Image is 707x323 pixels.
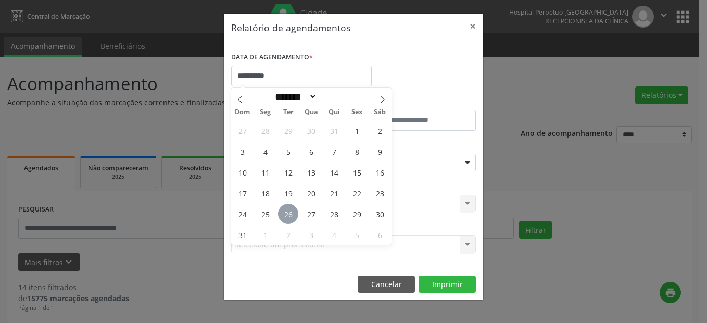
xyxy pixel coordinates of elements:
[301,204,321,224] span: Agosto 27, 2025
[347,225,367,245] span: Setembro 5, 2025
[232,204,253,224] span: Agosto 24, 2025
[347,120,367,141] span: Agosto 1, 2025
[301,120,321,141] span: Julho 30, 2025
[317,91,351,102] input: Year
[278,225,298,245] span: Setembro 2, 2025
[231,21,350,34] h5: Relatório de agendamentos
[370,183,390,203] span: Agosto 23, 2025
[232,120,253,141] span: Julho 27, 2025
[255,183,275,203] span: Agosto 18, 2025
[301,162,321,182] span: Agosto 13, 2025
[347,204,367,224] span: Agosto 29, 2025
[324,120,344,141] span: Julho 31, 2025
[232,162,253,182] span: Agosto 10, 2025
[254,109,277,116] span: Seg
[370,225,390,245] span: Setembro 6, 2025
[301,141,321,161] span: Agosto 6, 2025
[277,109,300,116] span: Ter
[255,204,275,224] span: Agosto 25, 2025
[255,225,275,245] span: Setembro 1, 2025
[324,141,344,161] span: Agosto 7, 2025
[232,141,253,161] span: Agosto 3, 2025
[370,162,390,182] span: Agosto 16, 2025
[358,276,415,293] button: Cancelar
[278,120,298,141] span: Julho 29, 2025
[370,120,390,141] span: Agosto 2, 2025
[346,109,369,116] span: Sex
[370,141,390,161] span: Agosto 9, 2025
[347,183,367,203] span: Agosto 22, 2025
[231,49,313,66] label: DATA DE AGENDAMENTO
[323,109,346,116] span: Qui
[347,162,367,182] span: Agosto 15, 2025
[300,109,323,116] span: Qua
[462,14,483,39] button: Close
[278,141,298,161] span: Agosto 5, 2025
[232,225,253,245] span: Agosto 31, 2025
[324,162,344,182] span: Agosto 14, 2025
[301,225,321,245] span: Setembro 3, 2025
[278,183,298,203] span: Agosto 19, 2025
[232,183,253,203] span: Agosto 17, 2025
[301,183,321,203] span: Agosto 20, 2025
[347,141,367,161] span: Agosto 8, 2025
[278,162,298,182] span: Agosto 12, 2025
[255,141,275,161] span: Agosto 4, 2025
[356,94,476,110] label: ATÉ
[369,109,392,116] span: Sáb
[324,183,344,203] span: Agosto 21, 2025
[324,204,344,224] span: Agosto 28, 2025
[255,120,275,141] span: Julho 28, 2025
[324,225,344,245] span: Setembro 4, 2025
[231,109,254,116] span: Dom
[370,204,390,224] span: Agosto 30, 2025
[255,162,275,182] span: Agosto 11, 2025
[419,276,476,293] button: Imprimir
[278,204,298,224] span: Agosto 26, 2025
[271,91,317,102] select: Month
